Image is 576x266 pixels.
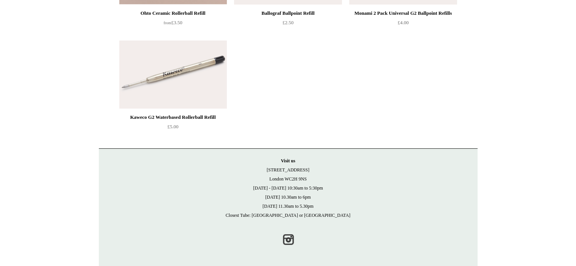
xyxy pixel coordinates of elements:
div: Kaweco G2 Waterbased Rollerball Refill [121,113,225,122]
span: £5.00 [167,124,178,129]
p: [STREET_ADDRESS] London WC2H 9NS [DATE] - [DATE] 10:30am to 5:30pm [DATE] 10.30am to 6pm [DATE] 1... [106,156,470,220]
a: Monami 2 Pack Universal G2 Ballpoint Refills £4.00 [349,9,457,40]
span: £2.50 [283,20,293,25]
a: Kaweco G2 Waterbased Rollerball Refill £5.00 [119,113,227,144]
a: Ohto Ceramic Rollerball Refill from£3.50 [119,9,227,40]
span: from [164,21,171,25]
img: Kaweco G2 Waterbased Rollerball Refill [119,40,227,109]
div: Ballograf Ballpoint Refill [236,9,340,18]
a: Kaweco G2 Waterbased Rollerball Refill Kaweco G2 Waterbased Rollerball Refill [119,40,227,109]
div: Monami 2 Pack Universal G2 Ballpoint Refills [351,9,455,18]
strong: Visit us [281,158,295,163]
a: Ballograf Ballpoint Refill £2.50 [234,9,342,40]
span: £3.50 [164,20,182,25]
a: Instagram [280,231,297,248]
span: £4.00 [398,20,409,25]
div: Ohto Ceramic Rollerball Refill [121,9,225,18]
